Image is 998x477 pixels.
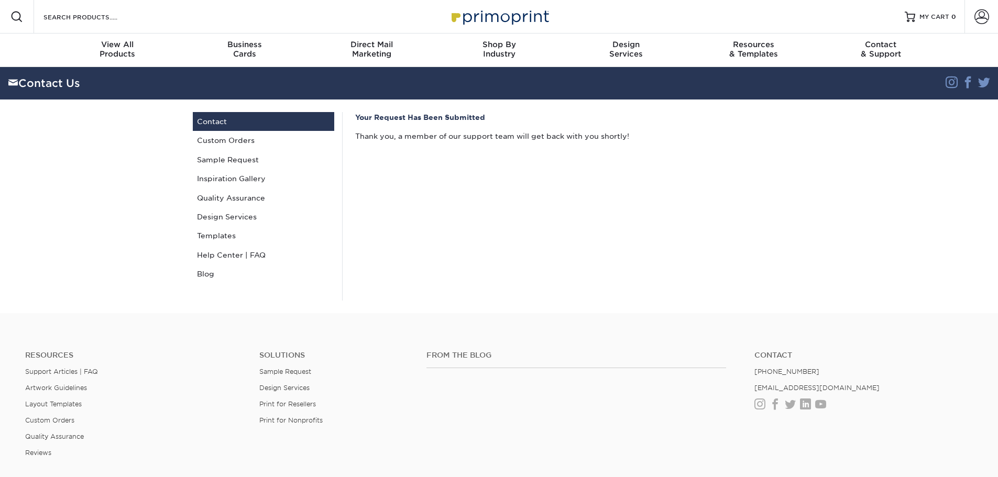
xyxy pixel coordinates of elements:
[690,40,817,59] div: & Templates
[817,34,945,67] a: Contact& Support
[690,40,817,49] span: Resources
[355,131,801,141] p: Thank you, a member of our support team will get back with you shortly!
[181,40,308,59] div: Cards
[25,351,244,360] h4: Resources
[25,400,82,408] a: Layout Templates
[308,40,435,59] div: Marketing
[25,432,84,440] a: Quality Assurance
[435,34,563,67] a: Shop ByIndustry
[355,113,485,121] strong: Your Request Has Been Submitted
[435,40,563,49] span: Shop By
[951,13,956,20] span: 0
[193,207,334,226] a: Design Services
[690,34,817,67] a: Resources& Templates
[42,10,145,23] input: SEARCH PRODUCTS.....
[563,34,690,67] a: DesignServices
[54,40,181,49] span: View All
[54,34,181,67] a: View AllProducts
[25,368,98,375] a: Support Articles | FAQ
[447,5,552,28] img: Primoprint
[426,351,726,360] h4: From the Blog
[259,384,310,392] a: Design Services
[181,34,308,67] a: BusinessCards
[193,131,334,150] a: Custom Orders
[817,40,945,49] span: Contact
[25,449,51,457] a: Reviews
[193,246,334,264] a: Help Center | FAQ
[193,188,334,207] a: Quality Assurance
[259,368,311,375] a: Sample Request
[817,40,945,59] div: & Support
[563,40,690,49] span: Design
[308,34,435,67] a: Direct MailMarketing
[181,40,308,49] span: Business
[193,112,334,131] a: Contact
[54,40,181,59] div: Products
[25,416,74,424] a: Custom Orders
[308,40,435,49] span: Direct Mail
[563,40,690,59] div: Services
[193,226,334,245] a: Templates
[193,264,334,283] a: Blog
[25,384,87,392] a: Artwork Guidelines
[754,351,973,360] a: Contact
[919,13,949,21] span: MY CART
[193,169,334,188] a: Inspiration Gallery
[193,150,334,169] a: Sample Request
[259,351,411,360] h4: Solutions
[259,416,323,424] a: Print for Nonprofits
[435,40,563,59] div: Industry
[259,400,316,408] a: Print for Resellers
[754,384,880,392] a: [EMAIL_ADDRESS][DOMAIN_NAME]
[754,368,819,375] a: [PHONE_NUMBER]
